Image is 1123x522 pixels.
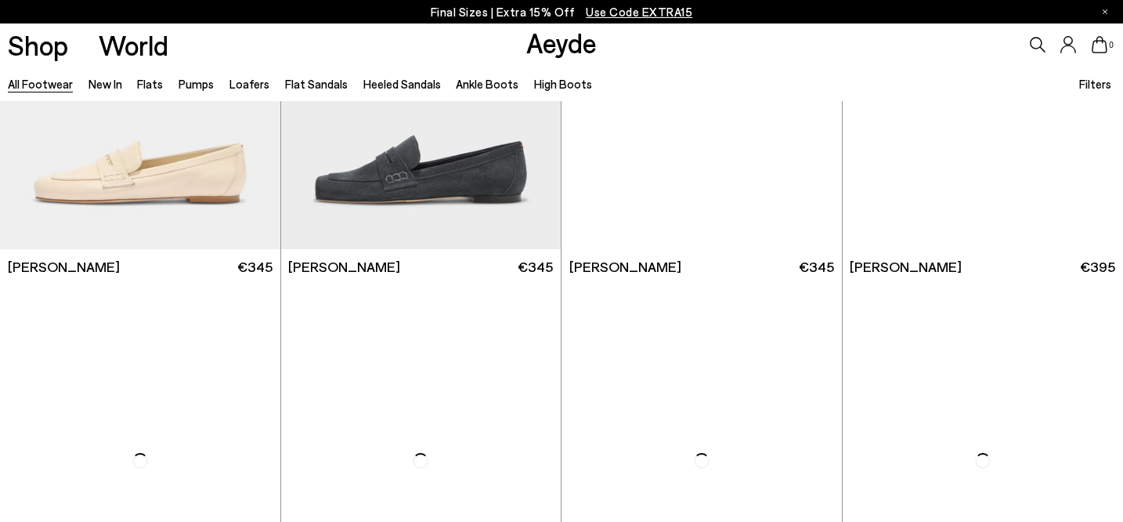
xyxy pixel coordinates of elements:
[1079,77,1111,91] span: Filters
[137,77,163,91] a: Flats
[99,31,168,59] a: World
[285,77,348,91] a: Flat Sandals
[8,77,73,91] a: All Footwear
[363,77,441,91] a: Heeled Sandals
[281,249,561,285] a: [PERSON_NAME] €345
[8,257,120,277] span: [PERSON_NAME]
[237,257,273,277] span: €345
[179,77,214,91] a: Pumps
[799,257,834,277] span: €345
[431,2,693,22] p: Final Sizes | Extra 15% Off
[586,5,692,19] span: Navigate to /collections/ss25-final-sizes
[518,257,553,277] span: €345
[88,77,122,91] a: New In
[288,257,400,277] span: [PERSON_NAME]
[850,257,962,277] span: [PERSON_NAME]
[1080,257,1115,277] span: €395
[561,249,842,285] a: [PERSON_NAME] €345
[526,26,597,59] a: Aeyde
[1092,36,1107,53] a: 0
[8,31,68,59] a: Shop
[456,77,518,91] a: Ankle Boots
[1107,41,1115,49] span: 0
[229,77,269,91] a: Loafers
[534,77,592,91] a: High Boots
[569,257,681,277] span: [PERSON_NAME]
